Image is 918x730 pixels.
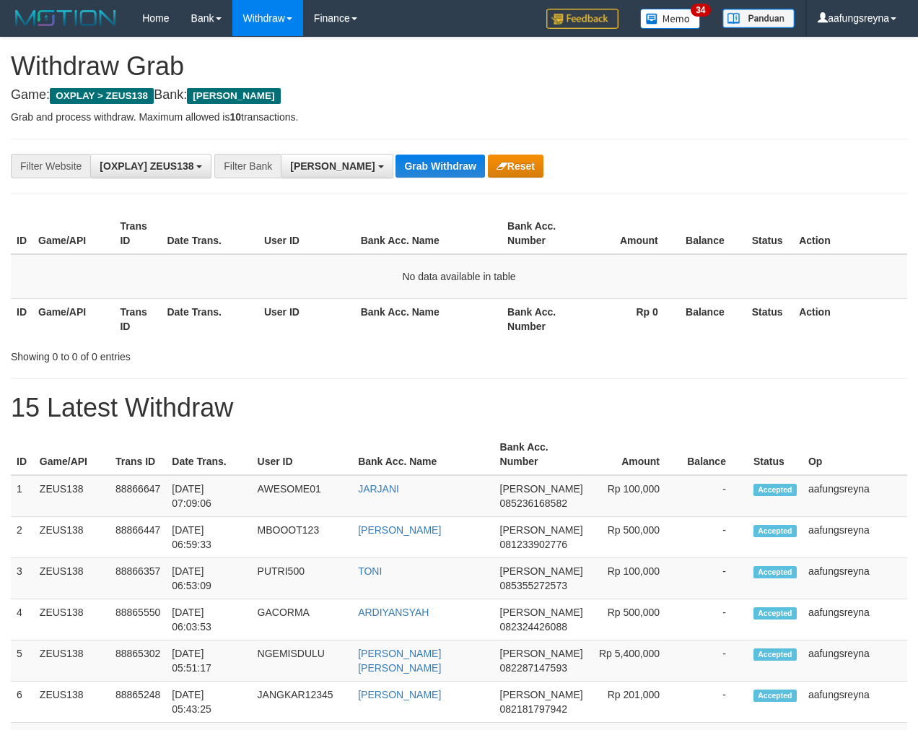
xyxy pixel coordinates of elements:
td: - [681,517,748,558]
span: Copy 082324426088 to clipboard [500,621,567,633]
th: Date Trans. [166,434,251,475]
th: Trans ID [114,298,161,339]
a: ARDIYANSYAH [358,607,429,618]
td: aafungsreyna [803,640,907,682]
td: ZEUS138 [34,475,110,517]
td: ZEUS138 [34,558,110,599]
th: Trans ID [110,434,166,475]
td: Rp 201,000 [589,682,681,723]
td: [DATE] 07:09:06 [166,475,251,517]
span: Accepted [753,484,797,496]
th: User ID [258,213,355,254]
td: aafungsreyna [803,599,907,640]
td: 1 [11,475,34,517]
th: Trans ID [114,213,161,254]
span: 34 [691,4,710,17]
span: Accepted [753,648,797,661]
th: Rp 0 [582,298,679,339]
span: [PERSON_NAME] [187,88,280,104]
strong: 10 [229,111,241,123]
span: Copy 085355272573 to clipboard [500,580,567,591]
th: Amount [589,434,681,475]
td: aafungsreyna [803,475,907,517]
button: Reset [488,155,543,178]
td: [DATE] 06:03:53 [166,599,251,640]
img: Feedback.jpg [546,9,618,29]
td: Rp 500,000 [589,517,681,558]
td: Rp 100,000 [589,558,681,599]
th: ID [11,213,32,254]
div: Filter Bank [214,154,281,178]
span: Accepted [753,525,797,537]
td: 88866357 [110,558,166,599]
td: 6 [11,682,34,723]
span: Copy 082181797942 to clipboard [500,703,567,715]
td: 4 [11,599,34,640]
span: [PERSON_NAME] [500,483,583,495]
th: Bank Acc. Name [352,434,494,475]
h1: 15 Latest Withdraw [11,394,907,422]
th: Bank Acc. Number [494,434,589,475]
button: [OXPLAY] ZEUS138 [90,154,211,178]
a: [PERSON_NAME] [358,524,441,536]
th: Status [746,298,793,339]
th: Bank Acc. Name [355,213,502,254]
td: ZEUS138 [34,517,110,558]
td: aafungsreyna [803,517,907,558]
a: TONI [358,565,382,577]
td: ZEUS138 [34,599,110,640]
th: Action [793,298,907,339]
th: Game/API [34,434,110,475]
th: Amount [582,213,679,254]
a: JARJANI [358,483,399,495]
th: ID [11,434,34,475]
td: [DATE] 06:53:09 [166,558,251,599]
span: [PERSON_NAME] [290,160,375,172]
button: [PERSON_NAME] [281,154,393,178]
th: Game/API [32,298,114,339]
td: MBOOOT123 [252,517,353,558]
span: Accepted [753,607,797,620]
th: Date Trans. [161,298,258,339]
th: Bank Acc. Name [355,298,502,339]
th: Date Trans. [161,213,258,254]
span: Copy 085236168582 to clipboard [500,497,567,509]
div: Filter Website [11,154,90,178]
div: Showing 0 to 0 of 0 entries [11,344,372,364]
th: Status [746,213,793,254]
th: Action [793,213,907,254]
td: 88865248 [110,682,166,723]
td: Rp 500,000 [589,599,681,640]
td: ZEUS138 [34,640,110,682]
td: NGEMISDULU [252,640,353,682]
button: Grab Withdraw [395,155,484,178]
td: Rp 5,400,000 [589,640,681,682]
img: MOTION_logo.png [11,7,121,29]
td: - [681,640,748,682]
td: AWESOME01 [252,475,353,517]
span: [PERSON_NAME] [500,689,583,700]
td: No data available in table [11,254,907,299]
td: - [681,682,748,723]
td: GACORMA [252,599,353,640]
span: [OXPLAY] ZEUS138 [100,160,193,172]
td: aafungsreyna [803,558,907,599]
span: OXPLAY > ZEUS138 [50,88,154,104]
a: [PERSON_NAME] [358,689,441,700]
td: aafungsreyna [803,682,907,723]
td: [DATE] 06:59:33 [166,517,251,558]
th: ID [11,298,32,339]
td: 88865550 [110,599,166,640]
td: 5 [11,640,34,682]
p: Grab and process withdraw. Maximum allowed is transactions. [11,110,907,124]
img: panduan.png [722,9,795,28]
td: [DATE] 05:43:25 [166,682,251,723]
td: Rp 100,000 [589,475,681,517]
a: [PERSON_NAME] [PERSON_NAME] [358,648,441,674]
span: [PERSON_NAME] [500,524,583,536]
td: PUTRI500 [252,558,353,599]
td: 3 [11,558,34,599]
th: Op [803,434,907,475]
td: JANGKAR12345 [252,682,353,723]
th: Status [748,434,803,475]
